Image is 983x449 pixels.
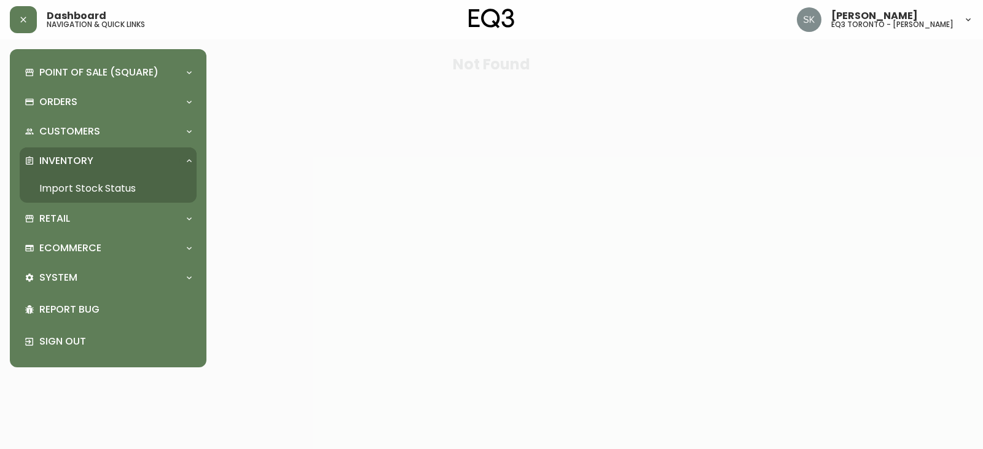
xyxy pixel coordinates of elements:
[39,271,77,284] p: System
[39,125,100,138] p: Customers
[20,88,197,115] div: Orders
[20,174,197,203] a: Import Stock Status
[20,294,197,326] div: Report Bug
[39,212,70,225] p: Retail
[39,95,77,109] p: Orders
[47,21,145,28] h5: navigation & quick links
[39,66,159,79] p: Point of Sale (Square)
[20,118,197,145] div: Customers
[39,335,192,348] p: Sign Out
[47,11,106,21] span: Dashboard
[20,147,197,174] div: Inventory
[469,9,514,28] img: logo
[797,7,821,32] img: 2f4b246f1aa1d14c63ff9b0999072a8a
[831,21,954,28] h5: eq3 toronto - [PERSON_NAME]
[39,154,93,168] p: Inventory
[20,205,197,232] div: Retail
[831,11,918,21] span: [PERSON_NAME]
[20,326,197,357] div: Sign Out
[39,241,101,255] p: Ecommerce
[39,303,192,316] p: Report Bug
[20,59,197,86] div: Point of Sale (Square)
[20,264,197,291] div: System
[20,235,197,262] div: Ecommerce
